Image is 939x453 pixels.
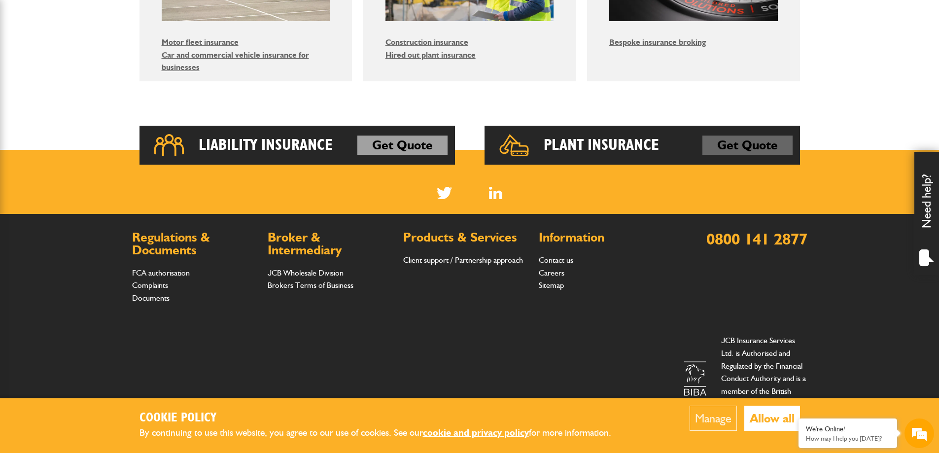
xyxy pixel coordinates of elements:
[13,149,180,171] input: Enter your phone number
[162,37,239,47] a: Motor fleet insurance
[385,37,468,47] a: Construction insurance
[914,152,939,275] div: Need help?
[744,406,800,431] button: Allow all
[690,406,737,431] button: Manage
[51,55,166,68] div: Chat with us now
[609,37,706,47] a: Bespoke insurance broking
[162,50,309,72] a: Car and commercial vehicle insurance for businesses
[132,293,170,303] a: Documents
[489,187,502,199] a: LinkedIn
[268,268,344,278] a: JCB Wholesale Division
[134,304,179,317] em: Start Chat
[13,120,180,142] input: Enter your email address
[17,55,41,69] img: d_20077148190_company_1631870298795_20077148190
[132,231,258,256] h2: Regulations & Documents
[268,231,393,256] h2: Broker & Intermediary
[357,136,448,155] a: Get Quote
[539,255,573,265] a: Contact us
[706,229,807,248] a: 0800 141 2877
[539,231,664,244] h2: Information
[268,280,353,290] a: Brokers Terms of Business
[13,178,180,295] textarea: Type your message and hit 'Enter'
[132,268,190,278] a: FCA authorisation
[132,280,168,290] a: Complaints
[423,427,529,438] a: cookie and privacy policy
[702,136,793,155] a: Get Quote
[13,91,180,113] input: Enter your last name
[139,411,627,426] h2: Cookie Policy
[403,231,529,244] h2: Products & Services
[489,187,502,199] img: Linked In
[539,280,564,290] a: Sitemap
[437,187,452,199] img: Twitter
[199,136,333,155] h2: Liability Insurance
[139,425,627,441] p: By continuing to use this website, you agree to our use of cookies. See our for more information.
[539,268,564,278] a: Careers
[721,334,807,422] p: JCB Insurance Services Ltd. is Authorised and Regulated by the Financial Conduct Authority and is...
[162,5,185,29] div: Minimize live chat window
[403,255,523,265] a: Client support / Partnership approach
[544,136,659,155] h2: Plant Insurance
[385,50,476,60] a: Hired out plant insurance
[806,425,890,433] div: We're Online!
[806,435,890,442] p: How may I help you today?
